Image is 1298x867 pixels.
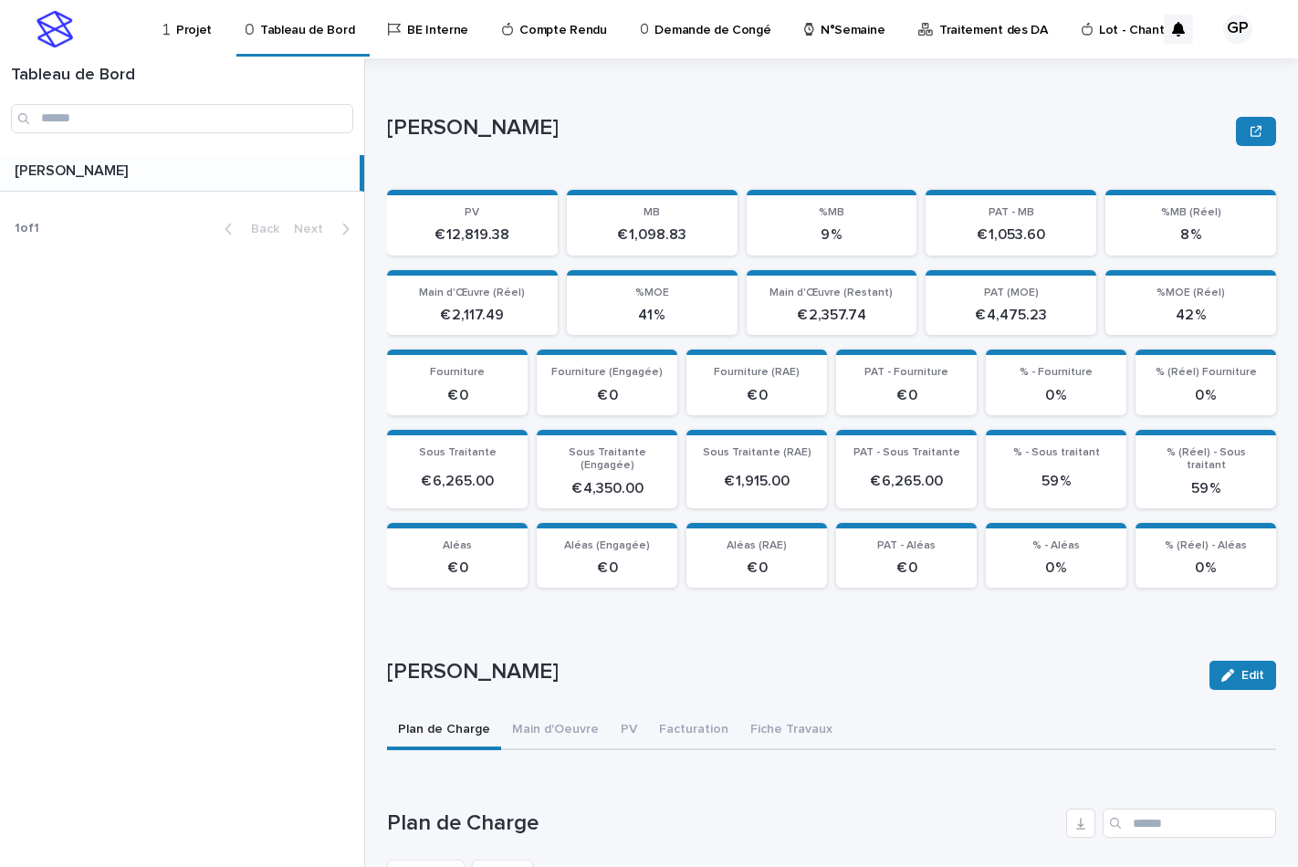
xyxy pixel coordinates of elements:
span: Back [240,223,279,235]
span: PAT - MB [989,207,1034,218]
p: 0 % [1146,387,1265,404]
p: € 1,915.00 [697,473,816,490]
span: %MOE (Réel) [1157,287,1225,298]
p: € 0 [548,387,666,404]
span: % (Réel) - Aléas [1165,540,1247,551]
span: PV [465,207,479,218]
button: Fiche Travaux [739,712,843,750]
span: Aléas (RAE) [727,540,787,551]
p: € 4,475.23 [937,307,1085,324]
span: %MB [819,207,844,218]
span: PAT (MOE) [984,287,1039,298]
span: Fourniture [430,367,485,378]
p: 42 % [1116,307,1265,324]
button: Main d'Oeuvre [501,712,610,750]
p: 8 % [1116,226,1265,244]
p: € 0 [398,387,517,404]
span: MB [644,207,660,218]
p: [PERSON_NAME] [387,115,1229,141]
button: Back [210,221,287,237]
span: Edit [1241,669,1264,682]
p: 0 % [1146,559,1265,577]
p: € 1,053.60 [937,226,1085,244]
p: [PERSON_NAME] [387,659,1195,685]
p: € 0 [697,559,816,577]
p: € 0 [847,559,966,577]
img: stacker-logo-s-only.png [37,11,73,47]
button: Plan de Charge [387,712,501,750]
button: Facturation [648,712,739,750]
p: € 12,819.38 [398,226,547,244]
span: Aléas (Engagée) [564,540,650,551]
p: € 4,350.00 [548,480,666,497]
p: 0 % [997,387,1115,404]
h1: Plan de Charge [387,810,1059,837]
span: %MOE [635,287,669,298]
span: Sous Traitante (Engagée) [569,447,646,471]
p: € 6,265.00 [847,473,966,490]
span: % - Fourniture [1020,367,1093,378]
p: 9 % [758,226,906,244]
span: Next [294,223,334,235]
span: % (Réel) - Sous traitant [1167,447,1246,471]
span: Sous Traitante [419,447,497,458]
p: € 0 [548,559,666,577]
p: € 0 [847,387,966,404]
span: Aléas [443,540,472,551]
span: Main d'Œuvre (Réel) [419,287,525,298]
input: Search [1103,809,1276,838]
button: Edit [1209,661,1276,690]
h1: Tableau de Bord [11,66,353,86]
span: Main d'Œuvre (Restant) [769,287,893,298]
p: € 1,098.83 [578,226,727,244]
span: Fourniture (RAE) [714,367,800,378]
p: 0 % [997,559,1115,577]
span: %MB (Réel) [1161,207,1221,218]
p: € 6,265.00 [398,473,517,490]
span: Fourniture (Engagée) [551,367,663,378]
span: Sous Traitante (RAE) [703,447,811,458]
span: % - Aléas [1032,540,1080,551]
span: PAT - Aléas [877,540,936,551]
p: € 2,357.74 [758,307,906,324]
div: GP [1223,15,1252,44]
p: € 0 [398,559,517,577]
button: Next [287,221,364,237]
span: % (Réel) Fourniture [1156,367,1257,378]
span: % - Sous traitant [1013,447,1100,458]
p: 41 % [578,307,727,324]
span: PAT - Sous Traitante [853,447,960,458]
p: 59 % [997,473,1115,490]
span: PAT - Fourniture [864,367,948,378]
button: PV [610,712,648,750]
input: Search [11,104,353,133]
p: € 2,117.49 [398,307,547,324]
p: € 0 [697,387,816,404]
p: 59 % [1146,480,1265,497]
p: [PERSON_NAME] [15,159,131,180]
